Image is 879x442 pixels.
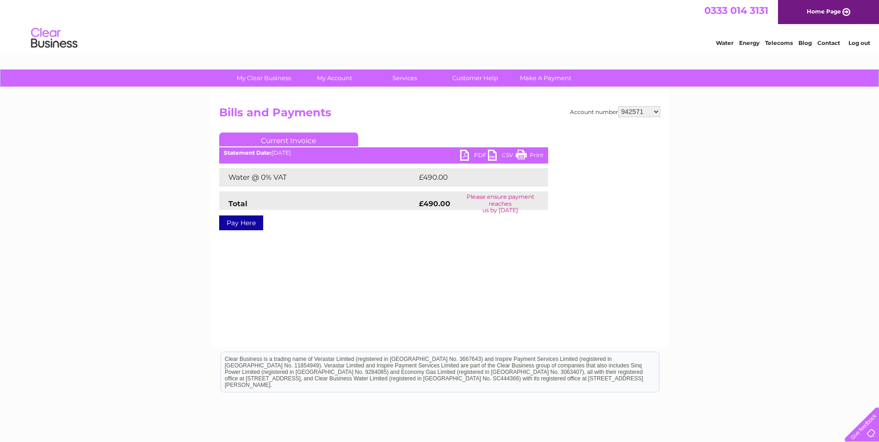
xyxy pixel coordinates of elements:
strong: £490.00 [419,199,450,208]
a: 0333 014 3131 [704,5,768,16]
strong: Total [228,199,247,208]
a: CSV [488,150,516,163]
a: Services [367,69,443,87]
a: Blog [798,39,812,46]
a: Print [516,150,544,163]
h2: Bills and Payments [219,106,660,124]
a: Current Invoice [219,133,358,146]
img: logo.png [31,24,78,52]
td: Please ensure payment reaches us by [DATE] [453,191,548,216]
div: Clear Business is a trading name of Verastar Limited (registered in [GEOGRAPHIC_DATA] No. 3667643... [221,5,659,45]
a: My Clear Business [226,69,302,87]
a: Contact [817,39,840,46]
a: Customer Help [437,69,513,87]
a: Pay Here [219,215,263,230]
div: Account number [570,106,660,117]
a: My Account [296,69,373,87]
a: Telecoms [765,39,793,46]
td: Water @ 0% VAT [219,168,417,187]
a: Log out [848,39,870,46]
a: Energy [739,39,759,46]
a: Make A Payment [507,69,584,87]
b: Statement Date: [224,149,272,156]
a: PDF [460,150,488,163]
a: Water [716,39,734,46]
td: £490.00 [417,168,532,187]
div: [DATE] [219,150,548,156]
